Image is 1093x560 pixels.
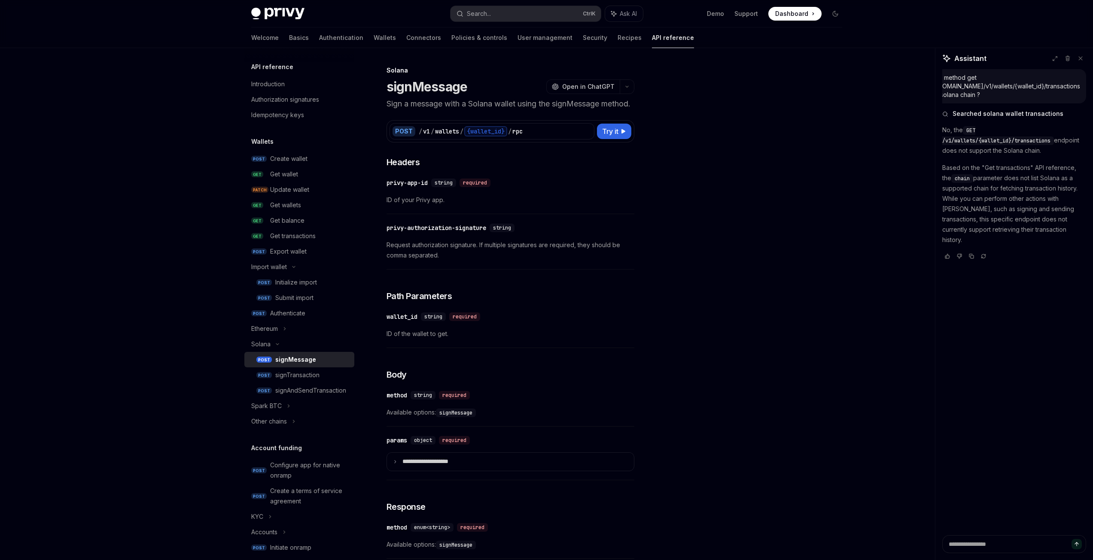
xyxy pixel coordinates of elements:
a: GETGet transactions [244,228,354,244]
a: Dashboard [768,7,822,21]
span: POST [251,545,267,551]
div: Solana [251,339,271,349]
div: method [387,391,407,400]
a: GETGet wallet [244,166,354,182]
span: Dashboard [775,9,808,18]
span: object [414,437,432,444]
div: required [439,436,470,445]
div: Authorization signatures [251,94,319,105]
a: POSTsignMessage [244,352,354,367]
span: GET [251,233,263,239]
div: Accounts [251,527,277,537]
a: POSTSubmit import [244,290,354,306]
a: Recipes [618,27,642,48]
h1: signMessage [387,79,468,94]
a: PATCHUpdate wallet [244,182,354,197]
button: Search...CtrlK [451,6,601,21]
span: Available options: [387,407,634,418]
a: Support [734,9,758,18]
div: Get balance [270,215,304,226]
div: {wallet_id} [464,126,507,136]
div: Solana [387,66,634,75]
a: POSTExport wallet [244,244,354,259]
div: Get transactions [270,231,316,241]
div: Search... [467,9,491,19]
div: signTransaction [275,370,320,380]
div: Introduction [251,79,285,89]
span: Available options: [387,539,634,550]
div: Create wallet [270,154,308,164]
span: Path Parameters [387,290,452,302]
div: Export wallet [270,246,307,257]
button: Send message [1072,539,1082,549]
a: POSTInitialize import [244,275,354,290]
span: POST [251,156,267,162]
div: / [419,127,422,136]
div: v1 [423,127,430,136]
div: / [508,127,511,136]
a: POSTCreate wallet [244,151,354,166]
span: POST [256,372,272,378]
span: Response [387,501,426,513]
div: wallets [435,127,459,136]
p: Sign a message with a Solana wallet using the signMessage method. [387,98,634,110]
span: Request authorization signature. If multiple signatures are required, they should be comma separa... [387,240,634,260]
span: POST [256,279,272,286]
div: / [431,127,434,136]
div: Get wallet [270,169,298,179]
div: Import wallet [251,262,287,272]
h5: Account funding [251,443,302,453]
button: Ask AI [605,6,643,21]
span: Ctrl K [583,10,596,17]
p: No, the endpoint does not support the Solana chain. [942,125,1086,156]
span: Assistant [954,53,986,64]
span: string [414,392,432,399]
span: POST [256,387,272,394]
div: / [460,127,463,136]
span: chain [955,175,970,182]
a: POSTAuthenticate [244,306,354,321]
code: signMessage [436,409,476,417]
div: Idempotency keys [251,110,304,120]
a: POSTsignTransaction [244,367,354,383]
a: Authentication [319,27,363,48]
span: Try it [602,126,618,136]
span: string [493,224,511,231]
span: Headers [387,156,420,168]
div: signAndSendTransaction [275,385,346,396]
div: Authenticate [270,308,305,318]
span: POST [256,357,272,363]
span: GET [251,202,263,209]
a: GETGet wallets [244,197,354,213]
a: Security [583,27,607,48]
div: required [457,523,488,532]
a: Introduction [244,76,354,92]
a: Policies & controls [451,27,507,48]
a: POSTInitiate onramp [244,540,354,555]
span: GET [251,171,263,178]
span: string [424,313,442,320]
div: Submit import [275,293,314,303]
div: required [449,312,480,321]
div: Other chains [251,416,287,427]
div: Ethereum [251,324,278,334]
a: Basics [289,27,309,48]
a: POSTConfigure app for native onramp [244,457,354,483]
h5: Wallets [251,136,274,147]
div: Create a terms of service agreement [270,486,349,506]
a: GETGet balance [244,213,354,228]
div: wallet_id [387,312,417,321]
p: Based on the "Get transactions" API reference, the parameter does not list Solana as a supported ... [942,163,1086,245]
div: params [387,436,407,445]
span: POST [251,493,267,499]
div: POST [393,126,415,136]
span: Open in ChatGPT [562,82,615,91]
img: dark logo [251,8,304,20]
span: Body [387,369,407,381]
span: enum<string> [414,524,450,531]
span: string [435,179,453,186]
span: POST [256,295,272,301]
button: Open in ChatGPT [546,79,620,94]
span: POST [251,310,267,317]
a: API reference [652,27,694,48]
